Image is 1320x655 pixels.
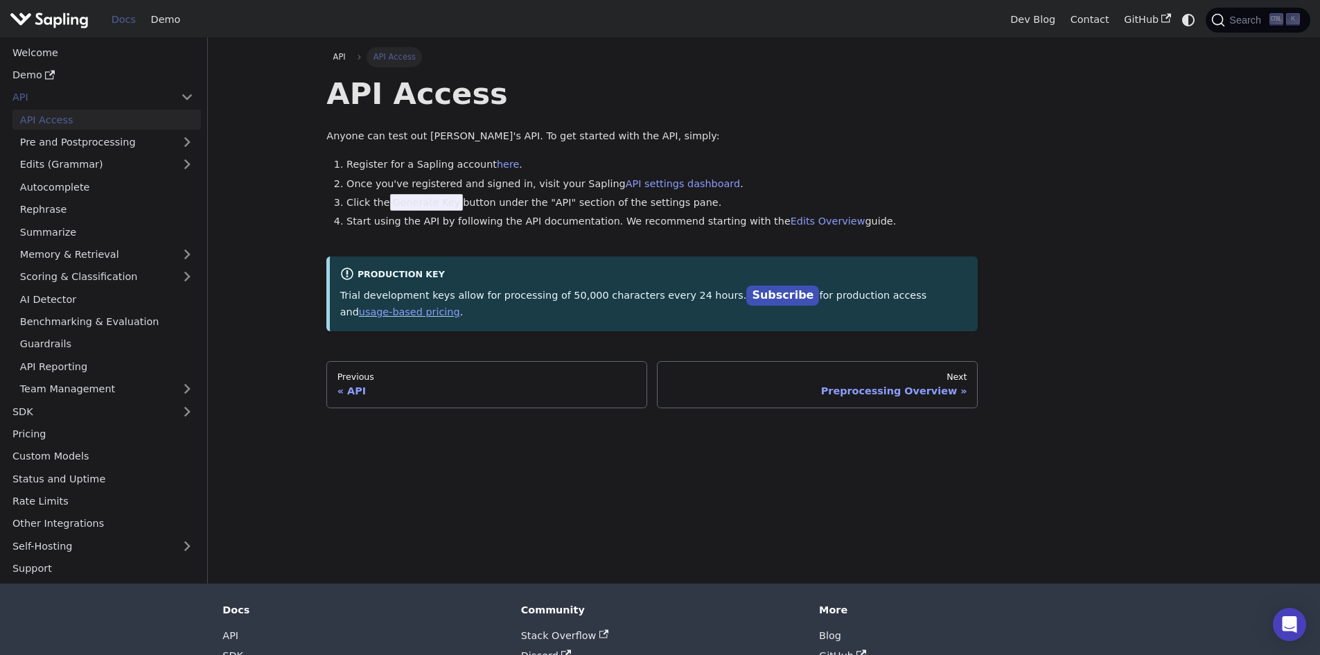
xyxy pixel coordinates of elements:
[10,10,94,30] a: Sapling.ai
[5,559,201,579] a: Support
[367,47,422,67] span: API Access
[626,178,740,189] a: API settings dashboard
[5,514,201,534] a: Other Integrations
[791,216,865,227] a: Edits Overview
[326,361,647,408] a: PreviousAPI
[746,286,819,306] a: Subscribe
[337,372,637,383] div: Previous
[222,630,238,641] a: API
[1286,13,1300,26] kbd: K
[12,356,201,376] a: API Reporting
[5,42,201,62] a: Welcome
[346,157,978,173] li: Register for a Sapling account .
[1116,9,1178,30] a: GitHub
[5,469,201,489] a: Status and Uptime
[10,10,89,30] img: Sapling.ai
[346,195,978,211] li: Click the button under the "API" section of the settings pane.
[222,604,501,616] div: Docs
[12,289,201,309] a: AI Detector
[346,213,978,230] li: Start using the API by following the API documentation. We recommend starting with the guide.
[12,110,201,130] a: API Access
[173,401,201,421] button: Expand sidebar category 'SDK'
[521,630,608,641] a: Stack Overflow
[12,177,201,197] a: Autocomplete
[143,9,188,30] a: Demo
[326,128,978,145] p: Anyone can test out [PERSON_NAME]'s API. To get started with the API, simply:
[390,194,464,211] span: Generate Key
[819,604,1098,616] div: More
[12,334,201,354] a: Guardrails
[12,132,201,152] a: Pre and Postprocessing
[5,65,201,85] a: Demo
[5,536,201,556] a: Self-Hosting
[5,87,173,107] a: API
[497,159,519,170] a: here
[326,361,978,408] nav: Docs pages
[326,75,978,112] h1: API Access
[5,424,201,444] a: Pricing
[1225,15,1269,26] span: Search
[1179,10,1199,30] button: Switch between dark and light mode (currently system mode)
[173,87,201,107] button: Collapse sidebar category 'API'
[12,200,201,220] a: Rephrase
[12,222,201,242] a: Summarize
[1206,8,1310,33] button: Search (Ctrl+K)
[12,312,201,332] a: Benchmarking & Evaluation
[668,385,967,397] div: Preprocessing Overview
[668,372,967,383] div: Next
[359,306,460,317] a: usage-based pricing
[5,491,201,512] a: Rate Limits
[104,9,143,30] a: Docs
[12,155,201,175] a: Edits (Grammar)
[333,52,346,62] span: API
[819,630,841,641] a: Blog
[5,401,173,421] a: SDK
[12,379,201,399] a: Team Management
[337,385,637,397] div: API
[5,446,201,466] a: Custom Models
[12,267,201,287] a: Scoring & Classification
[326,47,352,67] a: API
[657,361,978,408] a: NextPreprocessing Overview
[340,286,968,321] p: Trial development keys allow for processing of 50,000 characters every 24 hours. for production a...
[340,267,968,283] div: Production Key
[12,245,201,265] a: Memory & Retrieval
[1063,9,1117,30] a: Contact
[1273,608,1306,641] div: Open Intercom Messenger
[1003,9,1062,30] a: Dev Blog
[521,604,800,616] div: Community
[326,47,978,67] nav: Breadcrumbs
[346,176,978,193] li: Once you've registered and signed in, visit your Sapling .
